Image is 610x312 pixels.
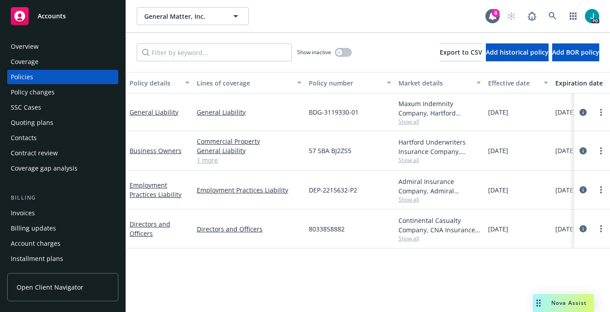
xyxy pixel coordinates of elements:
[486,43,549,61] button: Add historical policy
[398,216,481,235] div: Continental Casualty Company, CNA Insurance, RT Specialty Insurance Services, LLC (RSG Specialty,...
[11,221,56,235] div: Billing updates
[488,185,508,195] span: [DATE]
[555,107,575,117] span: [DATE]
[555,146,575,155] span: [DATE]
[309,146,351,155] span: 57 SBA BJ2ZS5
[7,206,118,220] a: Invoices
[197,107,302,117] a: General Liability
[7,70,118,84] a: Policies
[197,155,302,165] a: 1 more
[7,85,118,99] a: Policy changes
[533,294,594,312] button: Nova Assist
[11,131,37,145] div: Contacts
[555,185,575,195] span: [DATE]
[7,55,118,69] a: Coverage
[11,70,33,84] div: Policies
[197,185,302,195] a: Employment Practices Liability
[398,99,481,118] div: Maxum Indemnity Company, Hartford Insurance Group, Amwins
[11,146,58,160] div: Contract review
[126,72,193,94] button: Policy details
[17,282,83,292] span: Open Client Navigator
[555,224,575,234] span: [DATE]
[564,7,582,25] a: Switch app
[488,224,508,234] span: [DATE]
[7,236,118,251] a: Account charges
[309,185,357,195] span: DEP-2215632-P2
[488,107,508,117] span: [DATE]
[11,55,39,69] div: Coverage
[7,115,118,130] a: Quoting plans
[544,7,562,25] a: Search
[440,48,482,56] span: Export to CSV
[552,48,599,56] span: Add BOR policy
[7,161,118,175] a: Coverage gap analysis
[7,100,118,115] a: SSC Cases
[197,224,302,234] a: Directors and Officers
[395,72,485,94] button: Market details
[551,299,587,307] span: Nova Assist
[197,78,292,88] div: Lines of coverage
[130,146,182,155] a: Business Owners
[398,235,481,242] span: Show all
[578,184,588,195] a: circleInformation
[488,78,538,88] div: Effective date
[7,39,118,54] a: Overview
[193,72,305,94] button: Lines of coverage
[11,161,78,175] div: Coverage gap analysis
[596,107,606,118] a: more
[11,115,53,130] div: Quoting plans
[398,118,481,125] span: Show all
[398,137,481,156] div: Hartford Underwriters Insurance Company, Hartford Insurance Group
[309,78,381,88] div: Policy number
[38,13,66,20] span: Accounts
[7,221,118,235] a: Billing updates
[130,181,182,199] a: Employment Practices Liability
[7,252,118,266] a: Installment plans
[523,7,541,25] a: Report a Bug
[297,48,331,56] span: Show inactive
[398,156,481,164] span: Show all
[309,224,345,234] span: 8033858882
[7,193,118,202] div: Billing
[11,100,41,115] div: SSC Cases
[144,12,222,21] span: General Matter, Inc.
[533,294,544,312] div: Drag to move
[488,146,508,155] span: [DATE]
[130,78,180,88] div: Policy details
[11,85,55,99] div: Policy changes
[7,146,118,160] a: Contract review
[11,236,61,251] div: Account charges
[11,206,35,220] div: Invoices
[130,108,178,116] a: General Liability
[11,39,39,54] div: Overview
[197,137,302,146] a: Commercial Property
[578,223,588,234] a: circleInformation
[7,131,118,145] a: Contacts
[398,177,481,196] div: Admiral Insurance Company, Admiral Insurance Group ([PERSON_NAME] Corporation), RT Specialty Insu...
[305,72,395,94] button: Policy number
[486,48,549,56] span: Add historical policy
[398,78,471,88] div: Market details
[578,107,588,118] a: circleInformation
[137,7,249,25] button: General Matter, Inc.
[596,145,606,156] a: more
[398,196,481,203] span: Show all
[485,72,552,94] button: Effective date
[137,43,292,61] input: Filter by keyword...
[596,223,606,234] a: more
[552,43,599,61] button: Add BOR policy
[11,252,63,266] div: Installment plans
[596,184,606,195] a: more
[7,4,118,29] a: Accounts
[197,146,302,155] a: General Liability
[440,43,482,61] button: Export to CSV
[502,7,520,25] a: Start snowing
[309,107,359,117] span: BDG-3119330-01
[578,145,588,156] a: circleInformation
[492,9,500,17] div: 8
[585,9,599,23] img: photo
[130,220,170,238] a: Directors and Officers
